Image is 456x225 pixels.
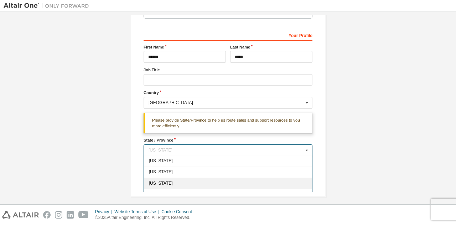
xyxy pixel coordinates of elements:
img: youtube.svg [78,211,89,219]
div: Privacy [95,209,114,215]
div: [GEOGRAPHIC_DATA] [149,101,304,105]
div: Your Profile [144,29,312,41]
div: Please provide State/Province to help us route sales and support resources to you more efficiently. [144,113,312,133]
div: Website Terms of Use [114,209,161,215]
label: Last Name [230,44,312,50]
div: Cookie Consent [161,209,196,215]
span: [US_STATE] [149,158,307,163]
label: First Name [144,44,226,50]
span: [US_STATE] [149,170,307,174]
img: facebook.svg [43,211,51,219]
label: State / Province [144,137,312,143]
img: linkedin.svg [67,211,74,219]
label: Country [144,90,312,96]
img: altair_logo.svg [2,211,39,219]
label: Job Title [144,67,312,73]
img: Altair One [4,2,93,9]
img: instagram.svg [55,211,62,219]
p: © 2025 Altair Engineering, Inc. All Rights Reserved. [95,215,196,221]
span: [US_STATE] [149,181,307,185]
